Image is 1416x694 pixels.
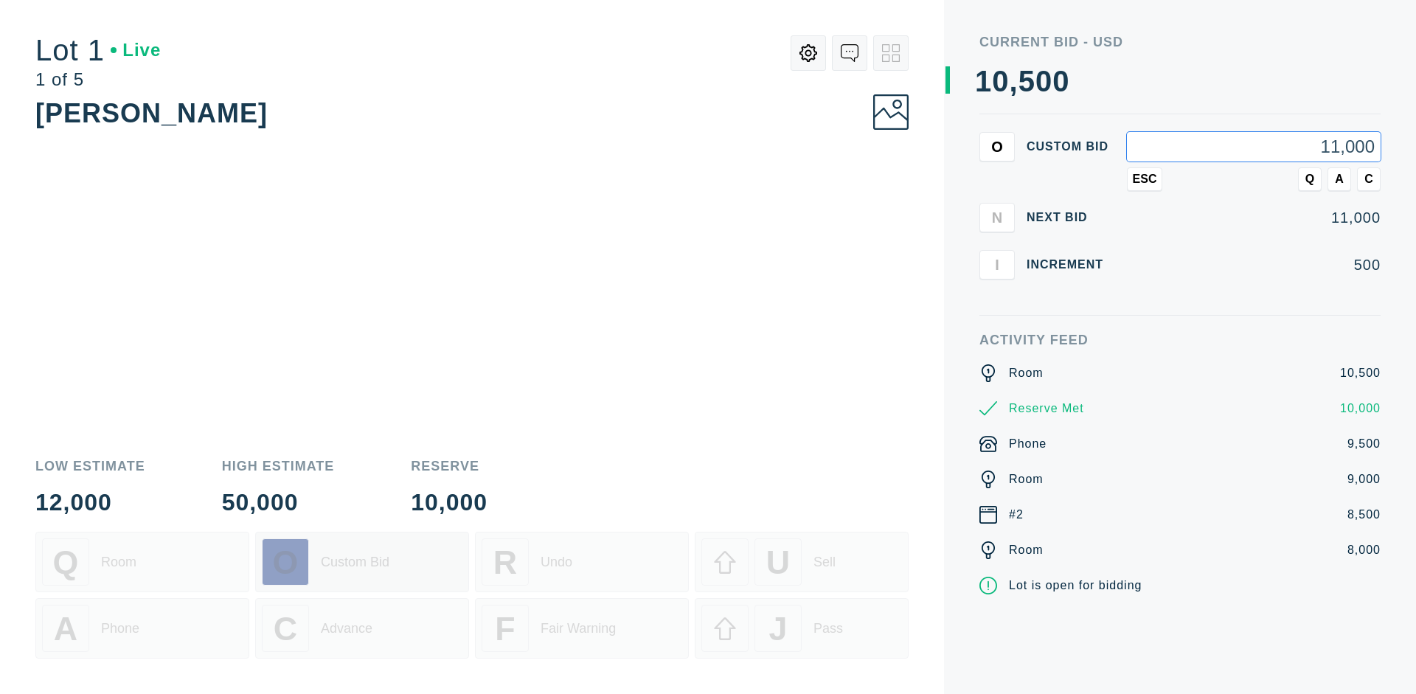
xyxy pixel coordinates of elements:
[1052,66,1069,96] div: 0
[54,610,77,648] span: A
[321,621,372,636] div: Advance
[111,41,161,59] div: Live
[766,544,790,581] span: U
[35,35,161,65] div: Lot 1
[991,138,1003,155] span: O
[995,256,999,273] span: I
[1009,364,1044,382] div: Room
[101,621,139,636] div: Phone
[1127,257,1381,272] div: 500
[992,209,1002,226] span: N
[541,555,572,570] div: Undo
[255,532,469,592] button: OCustom Bid
[222,490,335,514] div: 50,000
[1335,173,1344,186] span: A
[35,459,145,473] div: Low Estimate
[1305,173,1314,186] span: Q
[1340,364,1381,382] div: 10,500
[1027,212,1115,223] div: Next Bid
[979,132,1015,162] button: O
[1347,541,1381,559] div: 8,000
[411,459,487,473] div: Reserve
[53,544,79,581] span: Q
[1010,66,1018,361] div: ,
[979,250,1015,280] button: I
[1347,435,1381,453] div: 9,500
[475,598,689,659] button: FFair Warning
[321,555,389,570] div: Custom Bid
[35,490,145,514] div: 12,000
[101,555,136,570] div: Room
[1347,506,1381,524] div: 8,500
[35,71,161,89] div: 1 of 5
[979,333,1381,347] div: Activity Feed
[222,459,335,473] div: High Estimate
[1364,173,1373,186] span: C
[1327,167,1351,191] button: A
[1127,167,1162,191] button: ESC
[1298,167,1322,191] button: Q
[1009,435,1047,453] div: Phone
[493,544,517,581] span: R
[813,621,843,636] div: Pass
[35,532,249,592] button: QRoom
[1127,210,1381,225] div: 11,000
[273,544,299,581] span: O
[1133,173,1157,186] span: ESC
[35,598,249,659] button: APhone
[1009,506,1024,524] div: #2
[411,490,487,514] div: 10,000
[1347,471,1381,488] div: 9,000
[992,66,1009,96] div: 0
[768,610,787,648] span: J
[541,621,616,636] div: Fair Warning
[1340,400,1381,417] div: 10,000
[695,598,909,659] button: JPass
[1018,66,1035,96] div: 5
[274,610,297,648] span: C
[695,532,909,592] button: USell
[1035,66,1052,96] div: 0
[1357,167,1381,191] button: C
[979,203,1015,232] button: N
[1027,259,1115,271] div: Increment
[979,35,1381,49] div: Current Bid - USD
[1009,400,1084,417] div: Reserve Met
[1027,141,1115,153] div: Custom bid
[495,610,515,648] span: F
[813,555,836,570] div: Sell
[1009,541,1044,559] div: Room
[1009,471,1044,488] div: Room
[975,66,992,96] div: 1
[475,532,689,592] button: RUndo
[255,598,469,659] button: CAdvance
[35,98,268,128] div: [PERSON_NAME]
[1009,577,1142,594] div: Lot is open for bidding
